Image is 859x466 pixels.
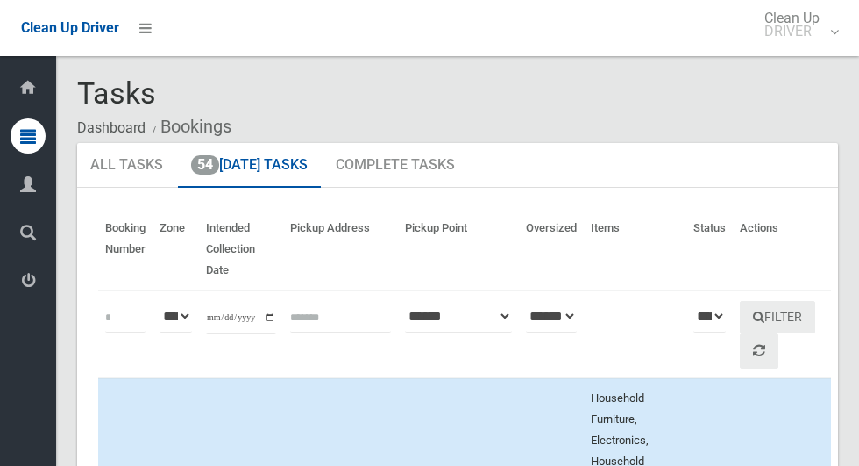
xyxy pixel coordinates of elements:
[323,143,468,189] a: Complete Tasks
[77,119,146,136] a: Dashboard
[148,111,231,143] li: Bookings
[740,301,815,333] button: Filter
[519,209,584,290] th: Oversized
[733,209,831,290] th: Actions
[398,209,519,290] th: Pickup Point
[77,75,156,111] span: Tasks
[283,209,398,290] th: Pickup Address
[21,15,119,41] a: Clean Up Driver
[98,209,153,290] th: Booking Number
[199,209,283,290] th: Intended Collection Date
[764,25,820,38] small: DRIVER
[178,143,321,189] a: 54[DATE] Tasks
[77,143,176,189] a: All Tasks
[756,11,837,38] span: Clean Up
[584,209,686,290] th: Items
[686,209,733,290] th: Status
[21,19,119,36] span: Clean Up Driver
[191,155,219,175] span: 54
[153,209,199,290] th: Zone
